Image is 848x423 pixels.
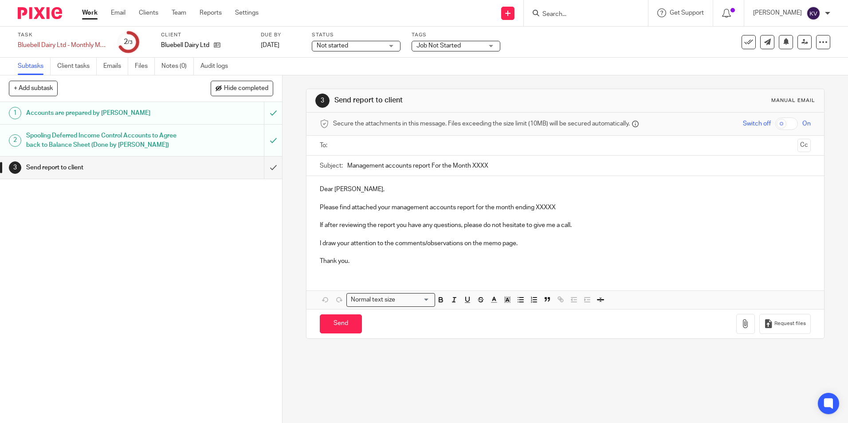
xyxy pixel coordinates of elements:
[172,8,186,17] a: Team
[398,295,430,305] input: Search for option
[103,58,128,75] a: Emails
[320,161,343,170] label: Subject:
[346,293,435,307] div: Search for option
[128,40,133,45] small: /3
[111,8,126,17] a: Email
[753,8,802,17] p: [PERSON_NAME]
[9,81,58,96] button: + Add subtask
[135,58,155,75] a: Files
[26,129,179,152] h1: Spooling Deferred Income Control Accounts to Agree back to Balance Sheet (Done by [PERSON_NAME])
[18,58,51,75] a: Subtasks
[57,58,97,75] a: Client tasks
[261,31,301,39] label: Due by
[9,107,21,119] div: 1
[317,43,348,49] span: Not started
[320,221,810,230] p: If after reviewing the report you have any questions, please do not hesitate to give me a call.
[261,42,279,48] span: [DATE]
[743,119,771,128] span: Switch off
[161,31,250,39] label: Client
[670,10,704,16] span: Get Support
[774,320,806,327] span: Request files
[320,203,810,212] p: Please find attached your management accounts report for the month ending XXXXX
[320,314,362,333] input: Send
[161,58,194,75] a: Notes (0)
[139,8,158,17] a: Clients
[806,6,821,20] img: svg%3E
[224,85,268,92] span: Hide completed
[235,8,259,17] a: Settings
[200,8,222,17] a: Reports
[320,141,330,150] label: To:
[802,119,811,128] span: On
[797,139,811,152] button: Cc
[312,31,400,39] label: Status
[161,41,209,50] p: Bluebell Dairy Ltd
[9,161,21,174] div: 3
[320,257,810,266] p: Thank you.
[333,119,630,128] span: Secure the attachments in this message. Files exceeding the size limit (10MB) will be secured aut...
[349,295,397,305] span: Normal text size
[542,11,621,19] input: Search
[9,134,21,147] div: 2
[412,31,500,39] label: Tags
[315,94,330,108] div: 3
[82,8,98,17] a: Work
[334,96,584,105] h1: Send report to client
[18,31,106,39] label: Task
[320,185,810,194] p: Dear [PERSON_NAME],
[26,106,179,120] h1: Accounts are prepared by [PERSON_NAME]
[771,97,815,104] div: Manual email
[200,58,235,75] a: Audit logs
[416,43,461,49] span: Job Not Started
[18,41,106,50] div: Bluebell Dairy Ltd - Monthly Management accounts (15th)
[759,314,811,334] button: Request files
[18,7,62,19] img: Pixie
[320,239,810,248] p: I draw your attention to the comments/observations on the memo page.
[124,37,133,47] div: 2
[211,81,273,96] button: Hide completed
[26,161,179,174] h1: Send report to client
